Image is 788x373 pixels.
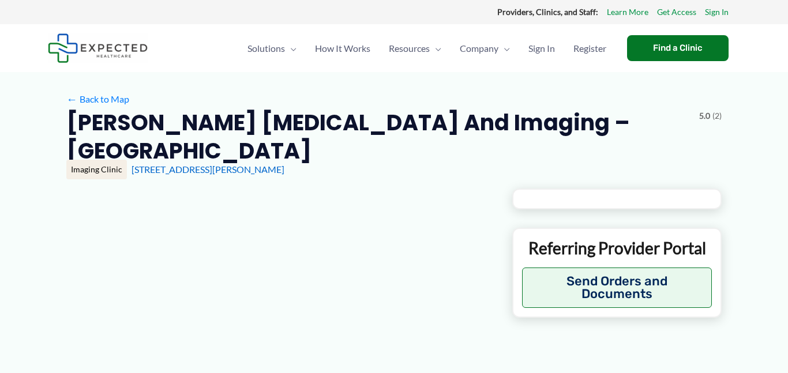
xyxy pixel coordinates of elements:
[48,33,148,63] img: Expected Healthcare Logo - side, dark font, small
[497,7,598,17] strong: Providers, Clinics, and Staff:
[238,28,306,69] a: SolutionsMenu Toggle
[607,5,648,20] a: Learn More
[380,28,451,69] a: ResourcesMenu Toggle
[451,28,519,69] a: CompanyMenu Toggle
[519,28,564,69] a: Sign In
[66,108,690,165] h2: [PERSON_NAME] [MEDICAL_DATA] and Imaging – [GEOGRAPHIC_DATA]
[238,28,616,69] nav: Primary Site Navigation
[522,238,712,258] p: Referring Provider Portal
[315,28,370,69] span: How It Works
[389,28,430,69] span: Resources
[66,93,77,104] span: ←
[66,160,127,179] div: Imaging Clinic
[522,267,712,308] button: Send Orders and Documents
[306,28,380,69] a: How It Works
[430,28,441,69] span: Menu Toggle
[705,5,729,20] a: Sign In
[498,28,510,69] span: Menu Toggle
[699,108,710,123] span: 5.0
[460,28,498,69] span: Company
[564,28,616,69] a: Register
[712,108,722,123] span: (2)
[528,28,555,69] span: Sign In
[247,28,285,69] span: Solutions
[285,28,297,69] span: Menu Toggle
[657,5,696,20] a: Get Access
[66,91,129,108] a: ←Back to Map
[573,28,606,69] span: Register
[132,164,284,175] a: [STREET_ADDRESS][PERSON_NAME]
[627,35,729,61] a: Find a Clinic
